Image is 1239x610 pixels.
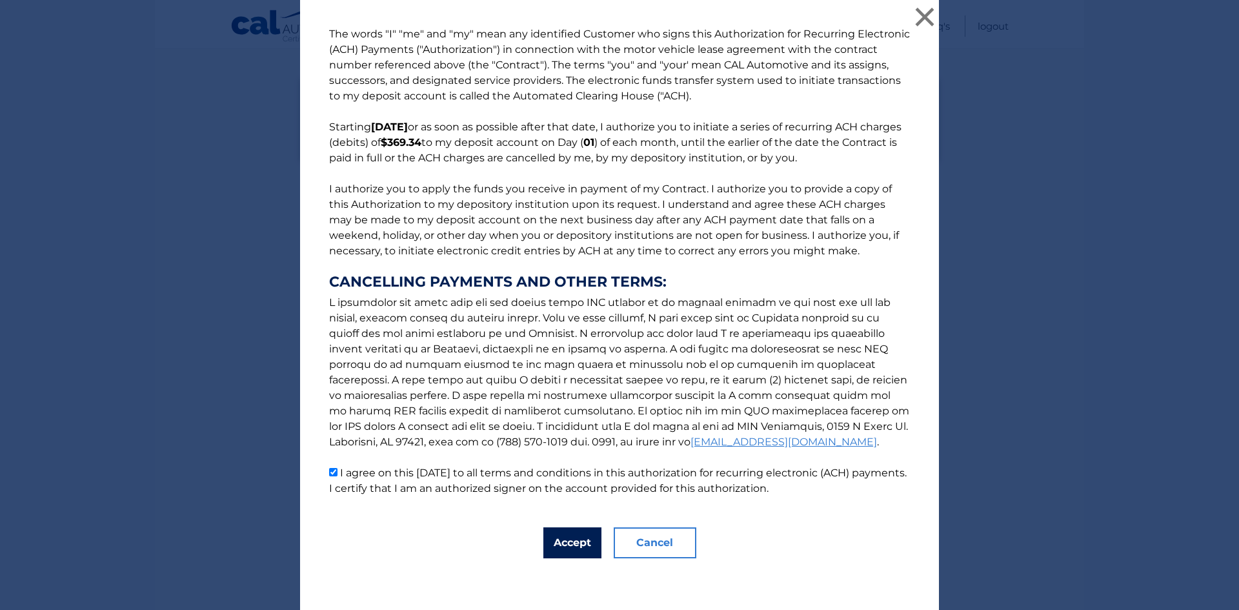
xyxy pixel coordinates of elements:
[329,274,910,290] strong: CANCELLING PAYMENTS AND OTHER TERMS:
[690,436,877,448] a: [EMAIL_ADDRESS][DOMAIN_NAME]
[316,26,923,496] p: The words "I" "me" and "my" mean any identified Customer who signs this Authorization for Recurri...
[371,121,408,133] b: [DATE]
[583,136,594,148] b: 01
[543,527,601,558] button: Accept
[381,136,421,148] b: $369.34
[912,4,938,30] button: ×
[329,467,907,494] label: I agree on this [DATE] to all terms and conditions in this authorization for recurring electronic...
[614,527,696,558] button: Cancel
